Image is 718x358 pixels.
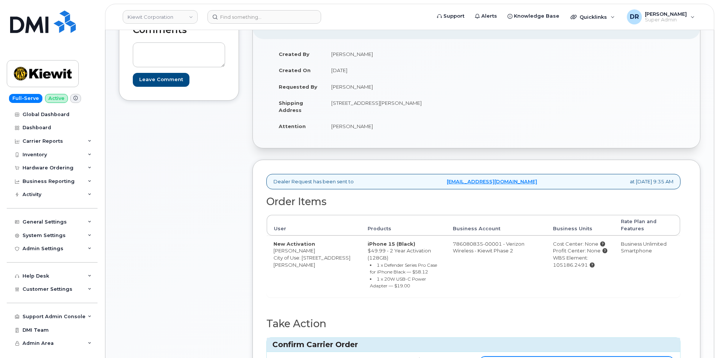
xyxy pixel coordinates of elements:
[267,236,361,297] td: [PERSON_NAME] City of Use: [STREET_ADDRESS][PERSON_NAME]
[685,325,712,352] iframe: Messenger Launcher
[553,247,607,254] div: Profit Center: None
[443,12,464,20] span: Support
[266,196,680,207] h2: Order Items
[279,100,303,113] strong: Shipping Address
[622,9,700,24] div: Dori Ripley
[447,178,537,185] a: [EMAIL_ADDRESS][DOMAIN_NAME]
[645,17,687,23] span: Super Admin
[565,9,620,24] div: Quicklinks
[361,236,446,297] td: $49.99 - 2 Year Activation (128GB)
[267,215,361,236] th: User
[361,215,446,236] th: Products
[272,340,674,350] h3: Confirm Carrier Order
[481,12,497,20] span: Alerts
[279,67,311,73] strong: Created On
[370,262,437,275] small: 1 x Defender Series Pro Case for iPhone Black — $58.12
[266,20,647,30] h2: Order Information
[279,123,306,129] strong: Attention
[279,51,309,57] strong: Created By
[446,236,546,297] td: 786080835-00001 - Verizon Wireless - Kiewit Phase 2
[207,10,321,24] input: Find something...
[370,276,426,289] small: 1 x 20W USB-C Power Adapter — $19.00
[266,174,680,189] div: Dealer Request has been sent to at [DATE] 9:35 AM
[324,118,471,134] td: [PERSON_NAME]
[470,9,502,24] a: Alerts
[614,215,680,236] th: Rate Plan and Features
[324,95,471,118] td: [STREET_ADDRESS][PERSON_NAME]
[266,318,680,329] h2: Take Action
[324,46,471,62] td: [PERSON_NAME]
[123,10,198,24] a: Kiewit Corporation
[273,241,315,247] strong: New Activation
[614,236,680,297] td: Business Unlimited Smartphone
[446,215,546,236] th: Business Account
[279,84,317,90] strong: Requested By
[432,9,470,24] a: Support
[133,73,189,87] input: Leave Comment
[324,79,471,95] td: [PERSON_NAME]
[502,9,565,24] a: Knowledge Base
[645,11,687,17] span: [PERSON_NAME]
[514,12,559,20] span: Knowledge Base
[580,14,607,20] span: Quicklinks
[546,215,614,236] th: Business Units
[630,12,639,21] span: DR
[553,254,607,268] div: WBS Element: 105186.2491
[324,62,471,79] td: [DATE]
[368,241,415,247] strong: iPhone 15 (Black)
[553,240,607,248] div: Cost Center: None
[133,25,225,35] h2: Comments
